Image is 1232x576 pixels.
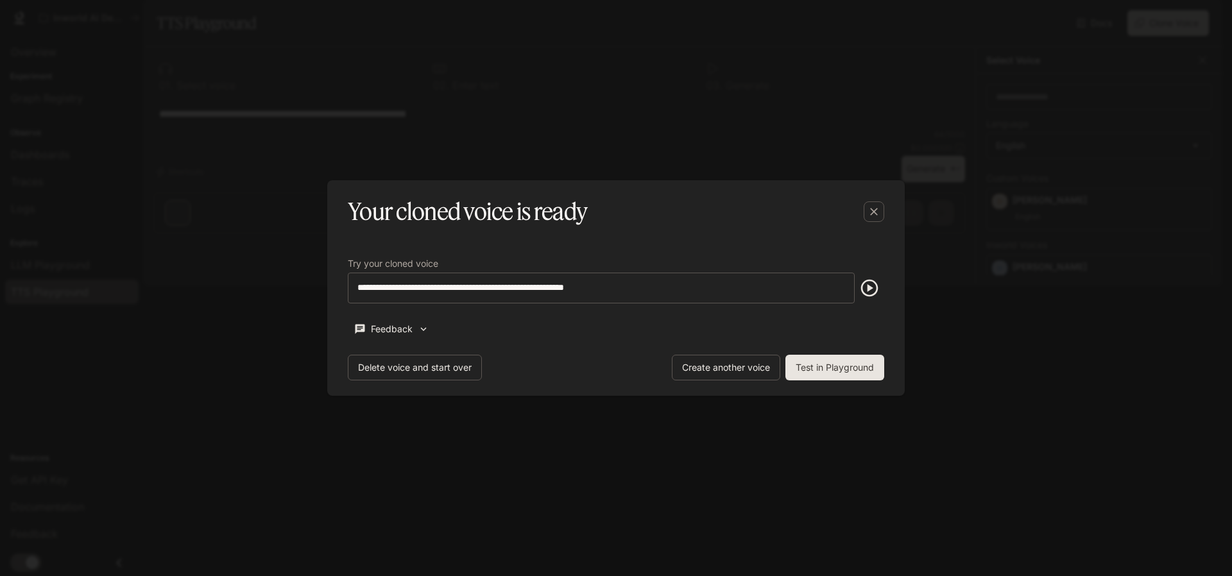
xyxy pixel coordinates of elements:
button: Create another voice [672,355,780,380]
h5: Your cloned voice is ready [348,196,587,228]
p: Try your cloned voice [348,259,438,268]
button: Feedback [348,319,435,340]
button: Delete voice and start over [348,355,482,380]
button: Test in Playground [785,355,884,380]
